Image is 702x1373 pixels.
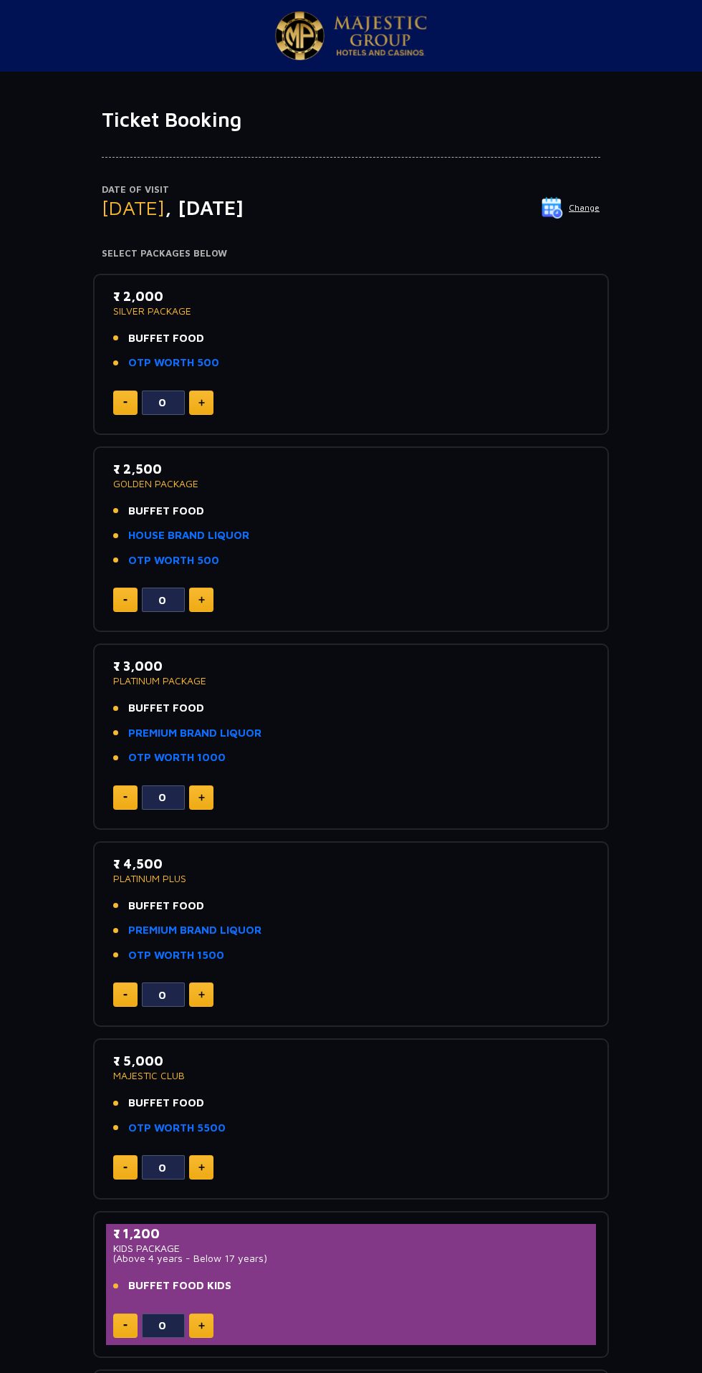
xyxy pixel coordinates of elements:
[128,503,204,520] span: BUFFET FOOD
[128,1120,226,1137] a: OTP WORTH 5500
[123,994,128,996] img: minus
[128,527,249,544] a: HOUSE BRAND LIQUOR
[123,401,128,403] img: minus
[128,552,219,569] a: OTP WORTH 500
[113,459,589,479] p: ₹ 2,500
[123,796,128,798] img: minus
[113,854,589,874] p: ₹ 4,500
[102,107,600,132] h1: Ticket Booking
[123,1324,128,1326] img: minus
[198,991,205,998] img: plus
[198,1322,205,1329] img: plus
[128,1095,204,1111] span: BUFFET FOOD
[128,700,204,717] span: BUFFET FOOD
[165,196,244,219] span: , [DATE]
[113,1224,589,1243] p: ₹ 1,200
[102,196,165,219] span: [DATE]
[198,794,205,801] img: plus
[113,287,589,306] p: ₹ 2,000
[113,1243,589,1253] p: KIDS PACKAGE
[102,248,600,259] h4: Select Packages Below
[113,874,589,884] p: PLATINUM PLUS
[128,330,204,347] span: BUFFET FOOD
[113,1051,589,1071] p: ₹ 5,000
[123,1167,128,1169] img: minus
[128,898,204,914] span: BUFFET FOOD
[123,599,128,601] img: minus
[113,1253,589,1263] p: (Above 4 years - Below 17 years)
[113,1071,589,1081] p: MAJESTIC CLUB
[113,479,589,489] p: GOLDEN PACKAGE
[102,183,600,197] p: Date of Visit
[541,196,600,219] button: Change
[128,725,261,742] a: PREMIUM BRAND LIQUOR
[198,399,205,406] img: plus
[334,16,427,56] img: Majestic Pride
[198,596,205,603] img: plus
[275,11,324,60] img: Majestic Pride
[128,750,226,766] a: OTP WORTH 1000
[113,676,589,686] p: PLATINUM PACKAGE
[128,947,224,964] a: OTP WORTH 1500
[113,306,589,316] p: SILVER PACKAGE
[198,1164,205,1171] img: plus
[128,355,219,371] a: OTP WORTH 500
[128,922,261,939] a: PREMIUM BRAND LIQUOR
[128,1278,231,1294] span: BUFFET FOOD KIDS
[113,656,589,676] p: ₹ 3,000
